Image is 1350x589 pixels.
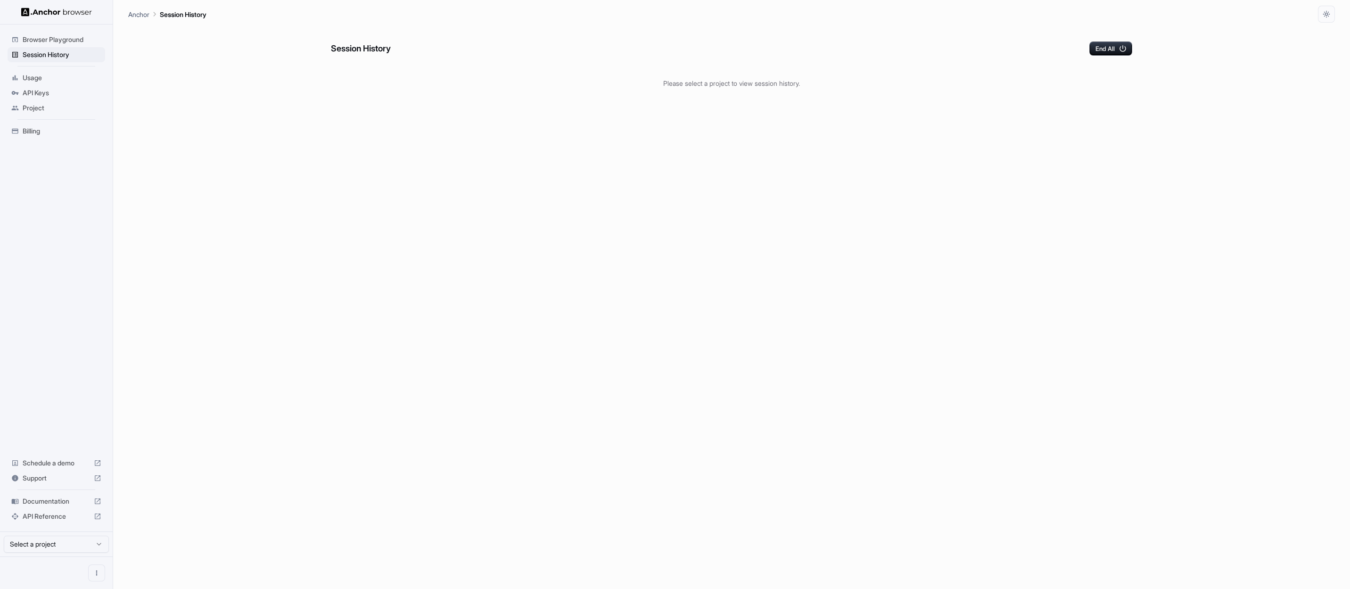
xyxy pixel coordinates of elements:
[128,9,149,19] p: Anchor
[23,458,90,468] span: Schedule a demo
[21,8,92,17] img: Anchor Logo
[23,126,101,136] span: Billing
[8,70,105,85] div: Usage
[23,35,101,44] span: Browser Playground
[1089,41,1132,56] button: End All
[8,85,105,100] div: API Keys
[331,78,1132,88] p: Please select a project to view session history.
[23,497,90,506] span: Documentation
[331,42,391,56] h6: Session History
[160,9,206,19] p: Session History
[8,509,105,524] div: API Reference
[8,100,105,116] div: Project
[88,564,105,581] button: Open menu
[128,9,206,19] nav: breadcrumb
[23,103,101,113] span: Project
[8,471,105,486] div: Support
[8,32,105,47] div: Browser Playground
[23,512,90,521] span: API Reference
[23,473,90,483] span: Support
[8,456,105,471] div: Schedule a demo
[8,47,105,62] div: Session History
[23,88,101,98] span: API Keys
[8,494,105,509] div: Documentation
[8,124,105,139] div: Billing
[23,50,101,59] span: Session History
[23,73,101,83] span: Usage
